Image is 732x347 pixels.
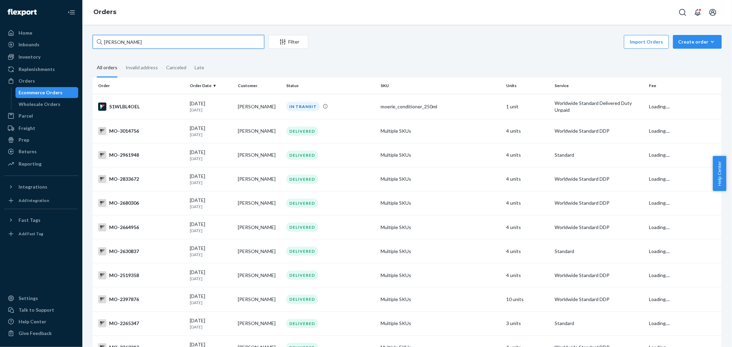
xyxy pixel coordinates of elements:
[98,175,184,183] div: MO-2833672
[646,167,722,191] td: Loading....
[190,100,233,113] div: [DATE]
[65,5,78,19] button: Close Navigation
[504,94,552,119] td: 1 unit
[646,287,722,311] td: Loading....
[283,77,378,94] th: Status
[190,197,233,210] div: [DATE]
[19,136,29,143] div: Prep
[4,134,78,145] a: Prep
[286,295,318,304] div: DELIVERED
[190,156,233,161] p: [DATE]
[235,191,283,215] td: [PERSON_NAME]
[555,320,643,327] p: Standard
[378,263,504,287] td: Multiple SKUs
[235,215,283,239] td: [PERSON_NAME]
[19,125,35,132] div: Freight
[190,317,233,330] div: [DATE]
[97,59,117,77] div: All orders
[190,276,233,282] p: [DATE]
[504,167,552,191] td: 4 units
[98,103,184,111] div: S1WLBL4OEL
[190,173,233,186] div: [DATE]
[19,160,42,167] div: Reporting
[235,263,283,287] td: [PERSON_NAME]
[504,77,552,94] th: Units
[286,223,318,232] div: DELIVERED
[4,215,78,226] button: Fast Tags
[286,127,318,136] div: DELIVERED
[378,143,504,167] td: Multiple SKUs
[190,269,233,282] div: [DATE]
[646,77,722,94] th: Fee
[552,77,646,94] th: Service
[504,287,552,311] td: 10 units
[15,99,79,110] a: Wholesale Orders
[555,248,643,255] p: Standard
[190,300,233,306] p: [DATE]
[235,119,283,143] td: [PERSON_NAME]
[19,318,46,325] div: Help Center
[93,77,187,94] th: Order
[19,77,35,84] div: Orders
[166,59,186,76] div: Canceled
[378,191,504,215] td: Multiple SKUs
[555,224,643,231] p: Worldwide Standard DDP
[646,94,722,119] td: Loading....
[555,128,643,134] p: Worldwide Standard DDP
[286,247,318,256] div: DELIVERED
[624,35,669,49] button: Import Orders
[555,296,643,303] p: Worldwide Standard DDP
[646,143,722,167] td: Loading....
[4,27,78,38] a: Home
[19,198,49,203] div: Add Integration
[4,64,78,75] a: Replenishments
[713,156,726,191] button: Help Center
[98,271,184,279] div: MO-2519358
[268,35,308,49] button: Filter
[676,5,689,19] button: Open Search Box
[4,304,78,315] a: Talk to Support
[93,8,116,16] a: Orders
[378,167,504,191] td: Multiple SKUs
[235,94,283,119] td: [PERSON_NAME]
[646,239,722,263] td: Loading....
[504,215,552,239] td: 4 units
[4,228,78,239] a: Add Fast Tag
[88,2,122,22] ol: breadcrumbs
[646,119,722,143] td: Loading....
[19,89,63,96] div: Ecommerce Orders
[378,215,504,239] td: Multiple SKUs
[286,102,320,111] div: IN TRANSIT
[98,223,184,231] div: MO-2664956
[190,221,233,234] div: [DATE]
[190,180,233,186] p: [DATE]
[269,38,308,45] div: Filter
[19,29,32,36] div: Home
[4,316,78,327] a: Help Center
[190,107,233,113] p: [DATE]
[19,217,40,224] div: Fast Tags
[706,5,720,19] button: Open account menu
[555,272,643,279] p: Worldwide Standard DDP
[378,239,504,263] td: Multiple SKUs
[555,200,643,206] p: Worldwide Standard DDP
[504,263,552,287] td: 4 units
[190,204,233,210] p: [DATE]
[190,245,233,258] div: [DATE]
[190,132,233,137] p: [DATE]
[378,311,504,335] td: Multiple SKUs
[19,112,33,119] div: Parcel
[126,59,158,76] div: Invalid address
[378,119,504,143] td: Multiple SKUs
[190,293,233,306] div: [DATE]
[555,176,643,182] p: Worldwide Standard DDP
[235,287,283,311] td: [PERSON_NAME]
[678,38,717,45] div: Create order
[4,158,78,169] a: Reporting
[238,83,281,88] div: Customer
[504,143,552,167] td: 4 units
[286,319,318,328] div: DELIVERED
[4,110,78,121] a: Parcel
[555,152,643,158] p: Standard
